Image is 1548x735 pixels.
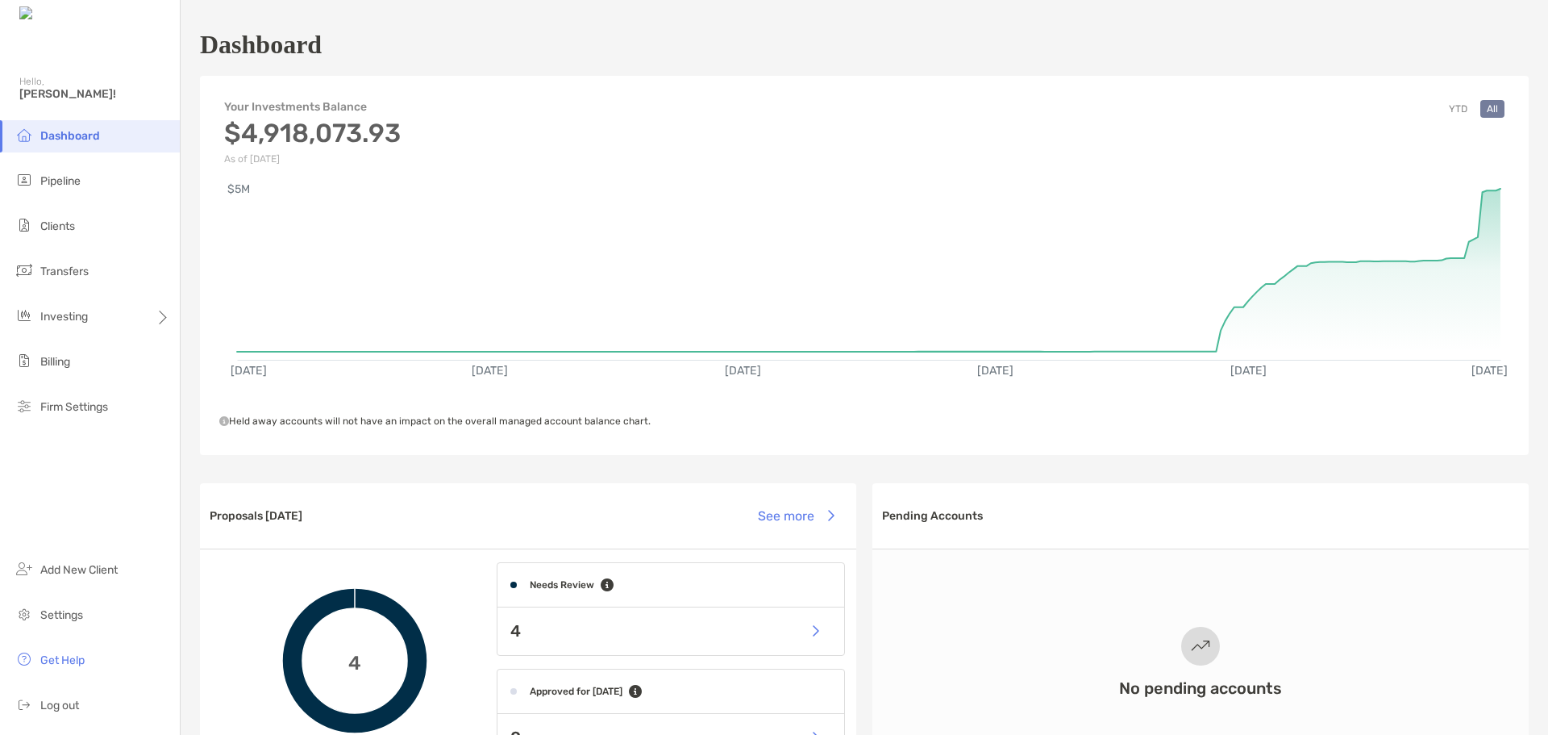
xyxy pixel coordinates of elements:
span: 4 [348,649,361,673]
span: Pipeline [40,174,81,188]
img: logout icon [15,695,34,714]
span: Dashboard [40,129,100,143]
span: Settings [40,608,83,622]
span: Add New Client [40,563,118,577]
text: $5M [227,182,250,196]
span: Investing [40,310,88,324]
img: transfers icon [15,261,34,280]
button: See more [745,498,847,533]
text: [DATE] [725,364,761,378]
button: YTD [1442,100,1474,118]
span: [PERSON_NAME]! [19,87,170,101]
img: firm-settings icon [15,396,34,416]
img: pipeline icon [15,170,34,190]
img: clients icon [15,215,34,235]
text: [DATE] [1471,364,1508,378]
p: As of [DATE] [224,153,401,165]
text: [DATE] [1230,364,1267,378]
text: [DATE] [977,364,1013,378]
span: Held away accounts will not have an impact on the overall managed account balance chart. [219,416,651,427]
span: Get Help [40,654,85,667]
p: 4 [510,621,521,641]
h4: Approved for [DATE] [530,686,622,697]
h3: Pending Accounts [882,509,983,523]
img: dashboard icon [15,125,34,144]
h3: Proposals [DATE] [210,509,302,523]
img: Zoe Logo [19,6,88,22]
h4: Needs Review [530,579,594,591]
h4: Your Investments Balance [224,100,401,114]
h3: $4,918,073.93 [224,118,401,148]
span: Billing [40,355,70,369]
h1: Dashboard [200,30,322,60]
img: add_new_client icon [15,559,34,578]
span: Clients [40,219,75,233]
button: All [1480,100,1504,118]
h3: No pending accounts [1119,679,1282,698]
img: billing icon [15,351,34,370]
text: [DATE] [472,364,508,378]
span: Log out [40,699,79,712]
img: settings icon [15,604,34,624]
span: Transfers [40,265,89,278]
span: Firm Settings [40,400,108,414]
img: get-help icon [15,649,34,669]
text: [DATE] [231,364,267,378]
img: investing icon [15,306,34,325]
